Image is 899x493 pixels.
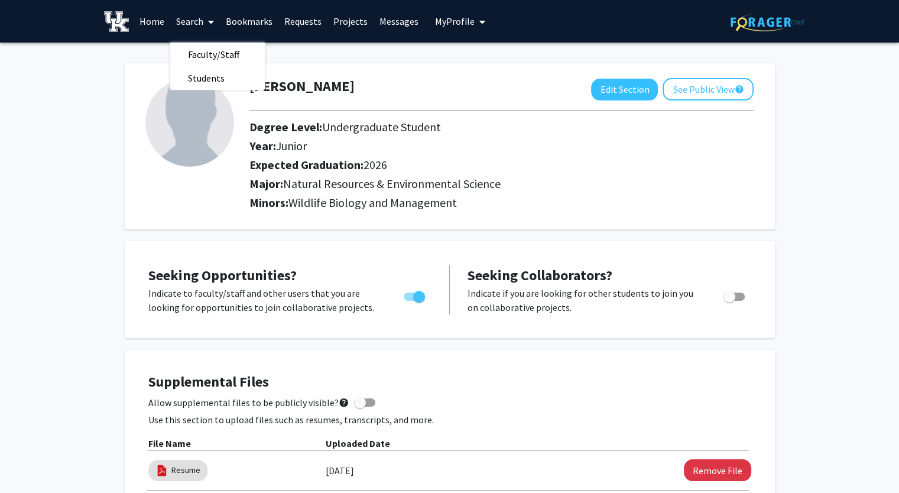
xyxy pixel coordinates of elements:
img: University of Kentucky Logo [104,11,129,32]
a: Resume [171,464,200,476]
a: Messages [374,1,424,42]
span: Wildlife Biology and Management [288,195,457,210]
p: Indicate to faculty/staff and other users that you are looking for opportunities to join collabor... [148,286,381,314]
span: Undergraduate Student [322,119,441,134]
mat-icon: help [734,82,744,96]
img: ForagerOne Logo [731,13,804,31]
button: Remove Resume File [684,459,751,481]
b: File Name [148,437,191,449]
h2: Year: [249,139,671,153]
div: Toggle [399,286,431,304]
a: Projects [327,1,374,42]
button: See Public View [663,78,754,100]
span: Natural Resources & Environmental Science [283,176,501,191]
a: Search [170,1,220,42]
label: [DATE] [326,460,354,481]
h2: Expected Graduation: [249,158,671,172]
mat-icon: help [339,395,349,410]
h4: Supplemental Files [148,374,751,391]
span: Students [170,66,242,90]
iframe: Chat [9,440,50,484]
h2: Degree Level: [249,120,671,134]
a: Requests [278,1,327,42]
span: Faculty/Staff [170,43,257,66]
img: Profile Picture [145,78,234,167]
p: Indicate if you are looking for other students to join you on collaborative projects. [468,286,701,314]
a: Students [170,69,265,87]
span: Seeking Opportunities? [148,266,297,284]
div: Toggle [719,286,751,304]
span: Allow supplemental files to be publicly visible? [148,395,349,410]
h1: [PERSON_NAME] [249,78,355,95]
a: Faculty/Staff [170,46,265,63]
h2: Minors: [249,196,754,210]
img: pdf_icon.png [155,464,168,477]
a: Home [134,1,170,42]
span: Seeking Collaborators? [468,266,612,284]
p: Use this section to upload files such as resumes, transcripts, and more. [148,413,751,427]
h2: Major: [249,177,754,191]
button: Edit Section [591,79,658,100]
span: My Profile [435,15,475,27]
b: Uploaded Date [326,437,390,449]
span: Junior [276,138,307,153]
a: Bookmarks [220,1,278,42]
span: 2026 [364,157,387,172]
